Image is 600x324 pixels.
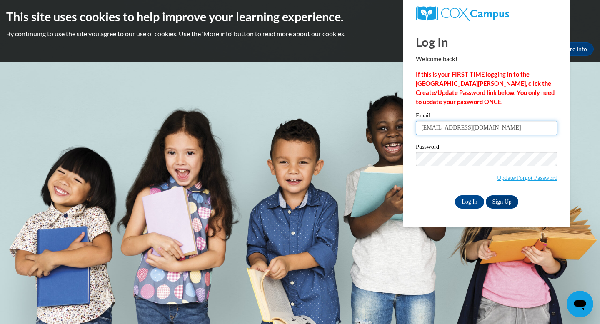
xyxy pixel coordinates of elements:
a: More Info [555,42,594,56]
p: By continuing to use the site you agree to our use of cookies. Use the ‘More info’ button to read... [6,29,594,38]
label: Email [416,112,557,121]
label: Password [416,144,557,152]
h1: Log In [416,33,557,50]
a: Sign Up [486,195,518,209]
img: COX Campus [416,6,509,21]
iframe: Button to launch messaging window [567,291,593,317]
a: Update/Forgot Password [497,174,557,181]
a: COX Campus [416,6,557,21]
p: Welcome back! [416,55,557,64]
input: Log In [455,195,484,209]
strong: If this is your FIRST TIME logging in to the [GEOGRAPHIC_DATA][PERSON_NAME], click the Create/Upd... [416,71,555,105]
h2: This site uses cookies to help improve your learning experience. [6,8,594,25]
